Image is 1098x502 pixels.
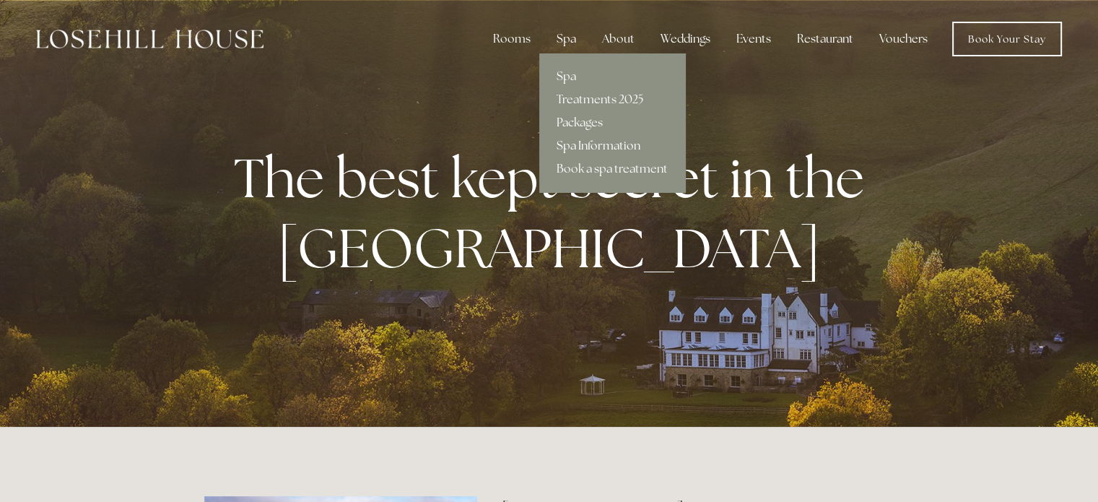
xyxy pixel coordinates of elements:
a: Spa Information [539,134,685,157]
a: Book Your Stay [952,22,1062,56]
a: Packages [539,111,685,134]
div: Restaurant [785,25,865,53]
div: Spa [545,25,588,53]
a: Book a spa treatment [539,157,685,181]
a: Vouchers [868,25,939,53]
strong: The best kept secret in the [GEOGRAPHIC_DATA] [234,142,876,284]
a: Spa [539,65,685,88]
div: About [591,25,646,53]
div: Rooms [482,25,542,53]
a: Treatments 2025 [539,88,685,111]
div: Weddings [649,25,722,53]
div: Events [725,25,783,53]
img: Losehill House [36,30,263,48]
